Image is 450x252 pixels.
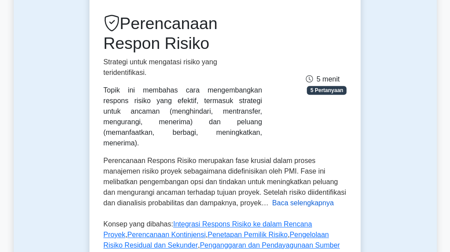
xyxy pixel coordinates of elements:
font: , [288,231,290,238]
font: , [198,241,200,249]
a: Integrasi Respons Risiko ke dalam Rencana Proyek [104,220,312,238]
font: 5 Pertanyaan [310,87,343,93]
font: Perencanaan Respons Risiko merupakan fase krusial dalam proses manajemen risiko proyek sebagaiman... [104,157,346,207]
font: Perencanaan Respon Risiko [104,14,218,52]
button: Baca selengkapnya [272,198,334,208]
a: Penetapan Pemilik Risiko [208,231,287,238]
font: Topik ini membahas cara mengembangkan respons risiko yang efektif, termasuk strategi untuk ancama... [104,86,262,147]
font: 5 menit [316,75,339,83]
font: , [125,231,127,238]
a: Pengelolaan Risiko Residual dan Sekunder [104,231,329,249]
a: Perencanaan Kontinjensi [127,231,206,238]
font: Strategi untuk mengatasi risiko yang teridentifikasi. [104,58,217,76]
font: Konsep yang dibahas: [104,220,173,228]
font: , [206,231,208,238]
font: Baca selengkapnya [272,199,334,207]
